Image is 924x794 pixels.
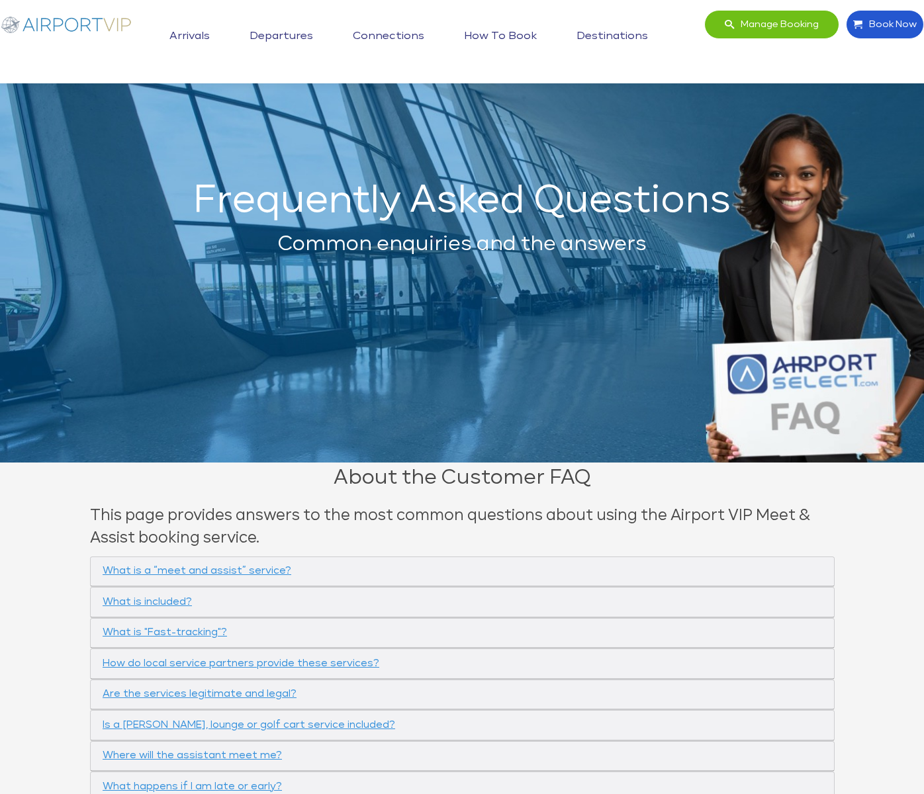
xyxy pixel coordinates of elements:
button: How do local service partners provide these services? [97,652,385,675]
button: Where will the assistant meet me? [97,745,288,768]
h2: About the Customer FAQ [90,463,835,493]
a: Arrivals [166,20,213,53]
span: Manage booking [734,11,819,38]
a: Manage booking [704,10,839,39]
button: What is "Fast-tracking"? [97,622,233,644]
span: Book Now [862,11,917,38]
a: Connections [349,20,428,53]
button: What is included? [97,591,198,613]
button: What is a “meet and assist” service? [97,560,297,583]
a: Book Now [846,10,924,39]
a: How to book [461,20,540,53]
h1: Frequently Asked Questions [90,186,835,216]
h4: This page provides answers to the most common questions about using the Airport VIP Meet & Assist... [90,505,835,550]
a: Destinations [573,20,651,53]
button: Are the services legitimate and legal? [97,684,302,706]
a: Departures [246,20,316,53]
button: Is a [PERSON_NAME], lounge or golf cart service included? [97,714,401,736]
h2: Common enquiries and the answers [90,230,835,259]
